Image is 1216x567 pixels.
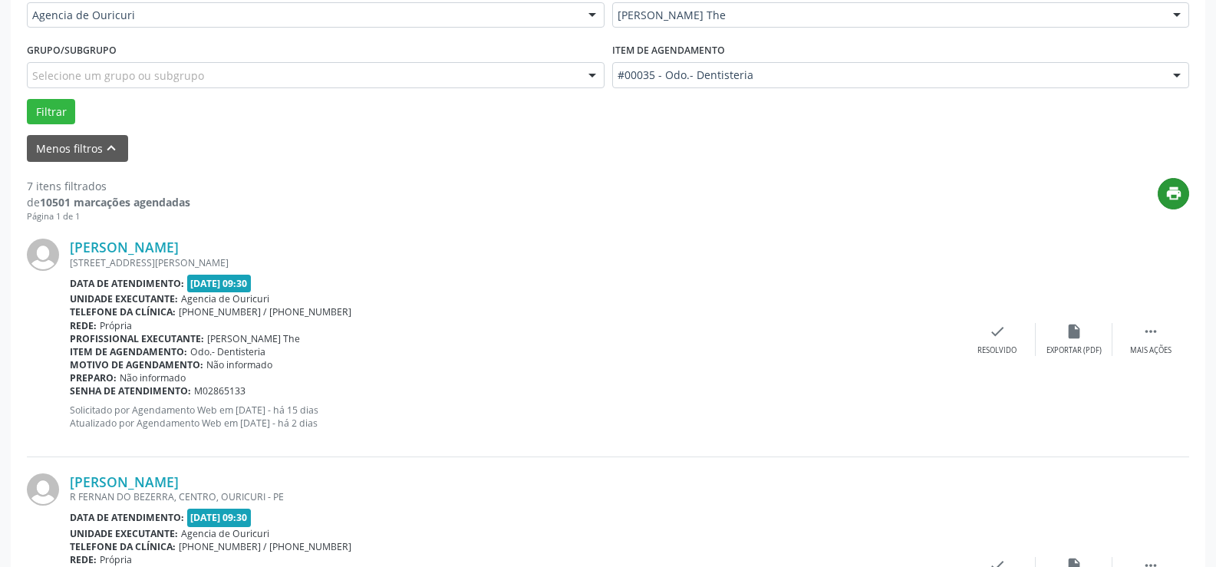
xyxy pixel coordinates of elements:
span: Própria [100,319,132,332]
b: Preparo: [70,371,117,384]
span: M02865133 [194,384,246,397]
b: Data de atendimento: [70,511,184,524]
b: Telefone da clínica: [70,540,176,553]
label: Item de agendamento [612,38,725,62]
span: Própria [100,553,132,566]
b: Senha de atendimento: [70,384,191,397]
div: Página 1 de 1 [27,210,190,223]
span: Agencia de Ouricuri [181,527,269,540]
button: print [1158,178,1189,209]
span: [PHONE_NUMBER] / [PHONE_NUMBER] [179,540,351,553]
i: print [1165,185,1182,202]
a: [PERSON_NAME] [70,473,179,490]
span: [PHONE_NUMBER] / [PHONE_NUMBER] [179,305,351,318]
div: Mais ações [1130,345,1172,356]
span: #00035 - Odo.- Dentisteria [618,68,1158,83]
button: Filtrar [27,99,75,125]
strong: 10501 marcações agendadas [40,195,190,209]
i: insert_drive_file [1066,323,1083,340]
div: 7 itens filtrados [27,178,190,194]
b: Rede: [70,319,97,332]
b: Motivo de agendamento: [70,358,203,371]
b: Profissional executante: [70,332,204,345]
i: keyboard_arrow_up [103,140,120,157]
a: [PERSON_NAME] [70,239,179,255]
span: Agencia de Ouricuri [32,8,573,23]
div: [STREET_ADDRESS][PERSON_NAME] [70,256,959,269]
span: [PERSON_NAME] The [618,8,1158,23]
button: Menos filtroskeyboard_arrow_up [27,135,128,162]
b: Unidade executante: [70,292,178,305]
span: Odo.- Dentisteria [190,345,265,358]
b: Telefone da clínica: [70,305,176,318]
b: Unidade executante: [70,527,178,540]
span: Não informado [206,358,272,371]
img: img [27,473,59,506]
p: Solicitado por Agendamento Web em [DATE] - há 15 dias Atualizado por Agendamento Web em [DATE] - ... [70,404,959,430]
span: Selecione um grupo ou subgrupo [32,68,204,84]
label: Grupo/Subgrupo [27,38,117,62]
div: de [27,194,190,210]
div: Exportar (PDF) [1046,345,1102,356]
i: check [989,323,1006,340]
span: Agencia de Ouricuri [181,292,269,305]
span: Não informado [120,371,186,384]
span: [DATE] 09:30 [187,509,252,526]
img: img [27,239,59,271]
span: [DATE] 09:30 [187,275,252,292]
span: [PERSON_NAME] The [207,332,300,345]
i:  [1142,323,1159,340]
div: R FERNAN DO BEZERRA, CENTRO, OURICURI - PE [70,490,959,503]
div: Resolvido [977,345,1017,356]
b: Data de atendimento: [70,277,184,290]
b: Rede: [70,553,97,566]
b: Item de agendamento: [70,345,187,358]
